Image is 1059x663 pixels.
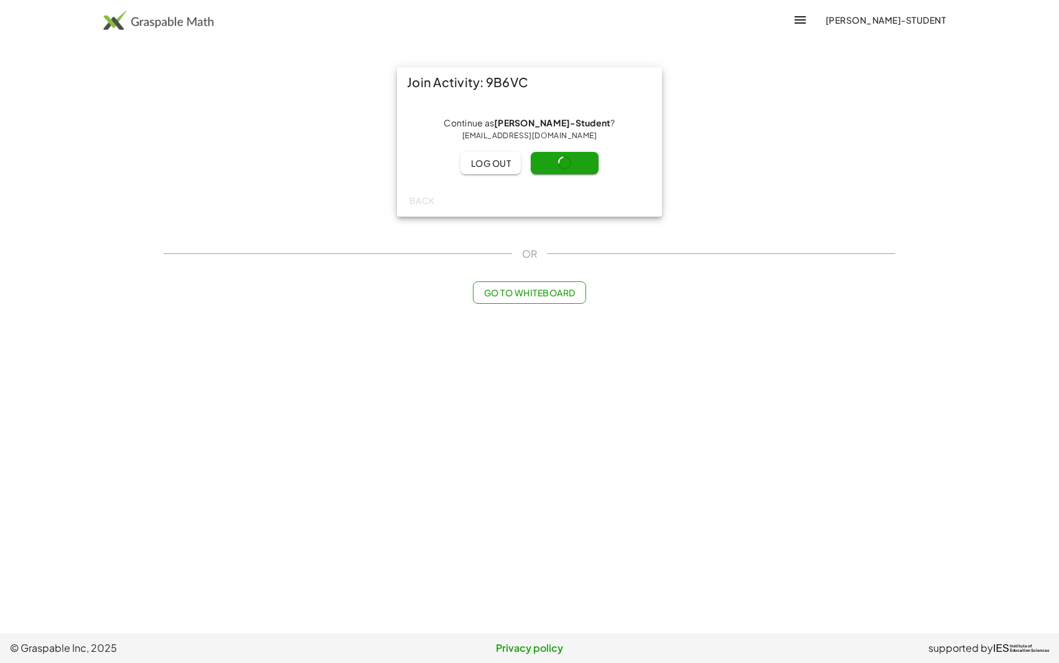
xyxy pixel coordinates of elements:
[407,117,652,142] div: Continue as ?
[397,67,662,97] div: Join Activity: 9B6VC
[473,281,585,304] button: Go to Whiteboard
[815,9,956,31] button: [PERSON_NAME]-Student
[494,117,610,128] strong: [PERSON_NAME]-Student
[993,641,1049,656] a: IESInstitute ofEducation Sciences
[993,642,1009,654] span: IES
[483,287,575,298] span: Go to Whiteboard
[522,247,537,261] span: OR
[460,152,521,174] button: Log out
[407,129,652,142] div: [EMAIL_ADDRESS][DOMAIN_NAME]
[825,14,946,26] span: [PERSON_NAME]-Student
[928,641,993,656] span: supported by
[470,158,511,169] span: Log out
[10,641,357,656] span: © Graspable Inc, 2025
[1010,644,1049,653] span: Institute of Education Sciences
[357,641,703,656] a: Privacy policy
